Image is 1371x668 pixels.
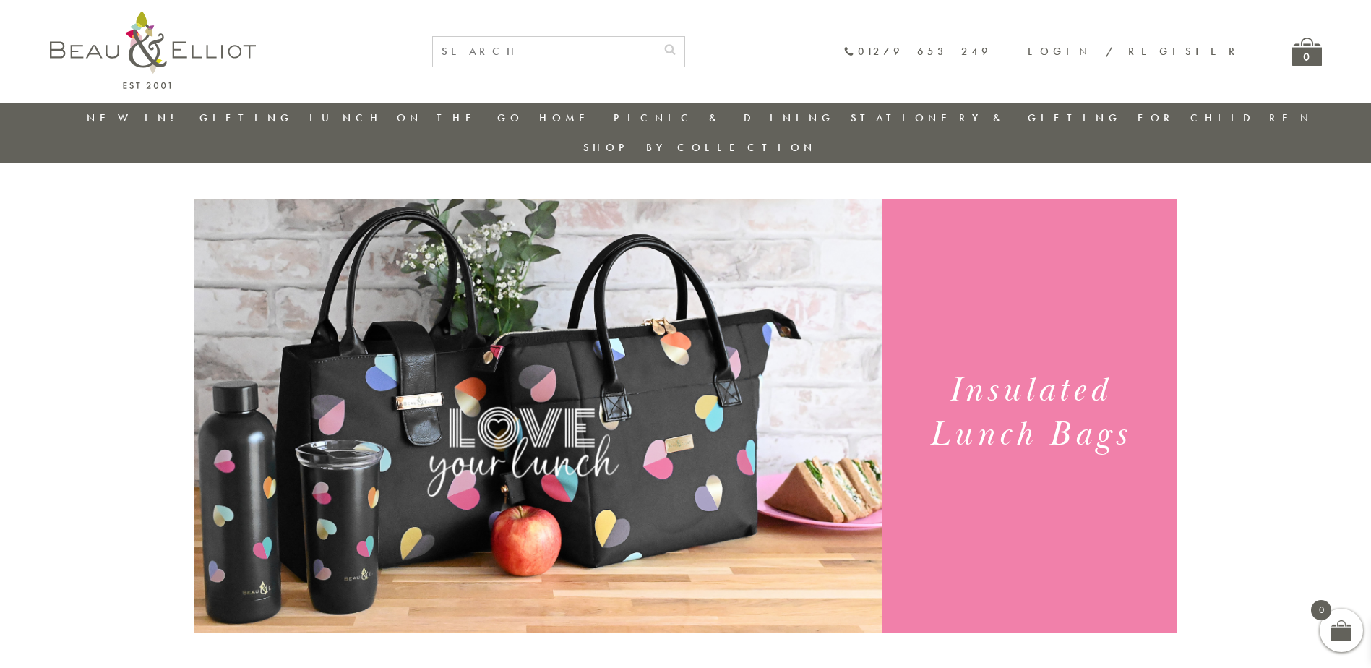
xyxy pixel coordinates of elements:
img: Emily Heart Set [194,199,882,633]
img: logo [50,11,256,89]
a: Stationery & Gifting [851,111,1122,125]
a: Lunch On The Go [309,111,523,125]
span: 0 [1311,600,1331,620]
a: Shop by collection [583,140,817,155]
a: For Children [1138,111,1313,125]
a: Login / Register [1028,44,1242,59]
a: 01279 653 249 [843,46,992,58]
a: Home [539,111,597,125]
a: New in! [87,111,184,125]
a: Gifting [199,111,293,125]
a: Picnic & Dining [614,111,835,125]
a: 0 [1292,38,1322,66]
h1: Insulated Lunch Bags [900,369,1159,457]
input: SEARCH [433,37,656,67]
